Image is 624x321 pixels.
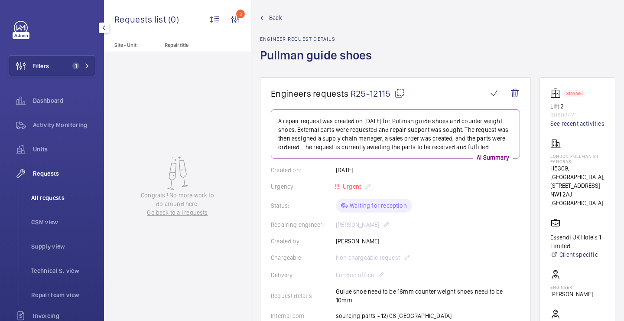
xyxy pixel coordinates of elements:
[137,208,218,217] a: Go back to all requests
[550,290,593,298] p: [PERSON_NAME]
[31,291,95,299] span: Repair team view
[33,96,95,105] span: Dashboard
[9,56,95,76] button: Filters1
[550,119,604,128] a: See recent activities
[550,111,604,119] p: 30802421
[104,42,161,48] p: Site - Unit
[550,164,604,190] p: H5309, [GEOGRAPHIC_DATA], [STREET_ADDRESS]
[550,102,604,111] p: Lift 2
[33,145,95,154] span: Units
[550,285,593,290] p: Engineer
[33,169,95,178] span: Requests
[33,121,95,129] span: Activity Monitoring
[269,13,282,22] span: Back
[31,193,95,202] span: All requests
[351,88,405,99] span: R25-12115
[32,62,49,70] span: Filters
[550,250,604,259] a: Client specific
[550,233,604,250] p: Essendi UK Hotels 1 Limited
[271,88,349,99] span: Engineers requests
[260,36,377,42] h2: Engineer request details
[550,154,604,164] p: LONDON PULLMAN ST PANCRAS
[31,242,95,251] span: Supply view
[473,153,513,162] p: AI Summary
[137,191,218,208] p: Congrats ! No more work to do around here.
[72,62,79,69] span: 1
[114,14,168,25] span: Requests list
[260,47,377,77] h1: Pullman guide shoes
[33,311,95,320] span: Invoicing
[278,117,513,151] p: A repair request was created on [DATE] for Pullman guide shoes and counter weight shoes. External...
[566,92,583,95] p: Stopped
[31,218,95,226] span: CSM view
[165,42,222,48] p: Repair title
[550,88,564,98] img: elevator.svg
[31,266,95,275] span: Technical S. view
[550,190,604,207] p: NW1 2AJ [GEOGRAPHIC_DATA]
